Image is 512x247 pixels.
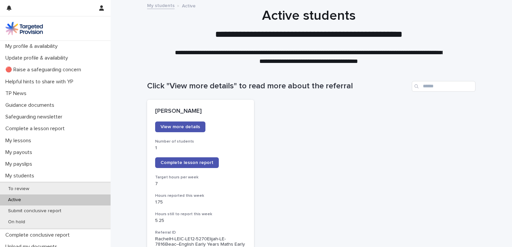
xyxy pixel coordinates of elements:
p: Complete a lesson report [3,126,70,132]
a: View more details [155,121,205,132]
p: Submit conclusive report [3,208,67,214]
p: My payouts [3,149,38,156]
p: 1.75 [155,199,246,205]
h3: Number of students [155,139,246,144]
p: Helpful hints to share with YP [3,79,79,85]
p: My profile & availability [3,43,63,50]
p: My lessons [3,138,37,144]
p: Active [182,2,196,9]
h1: Click "View more details" to read more about the referral [147,81,409,91]
p: On hold [3,219,30,225]
p: 5.25 [155,218,246,224]
p: 7 [155,181,246,187]
h3: Hours still to report this week [155,212,246,217]
input: Search [412,81,475,92]
p: My payslips [3,161,38,167]
p: Update profile & availability [3,55,73,61]
h3: Target hours per week [155,175,246,180]
span: Complete lesson report [161,160,213,165]
p: [PERSON_NAME] [155,108,246,115]
p: 1 [155,145,246,151]
img: M5nRWzHhSzIhMunXDL62 [5,22,43,35]
a: Complete lesson report [155,157,219,168]
p: TP News [3,90,32,97]
p: Complete conclusive report [3,232,75,238]
p: Guidance documents [3,102,60,108]
a: My students [147,1,175,9]
p: Active [3,197,26,203]
p: Safeguarding newsletter [3,114,68,120]
h3: Referral ID [155,230,246,235]
h1: Active students [144,8,473,24]
span: View more details [161,125,200,129]
p: My students [3,173,40,179]
p: 🔴 Raise a safeguarding concern [3,67,86,73]
p: To review [3,186,35,192]
h3: Hours reported this week [155,193,246,198]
